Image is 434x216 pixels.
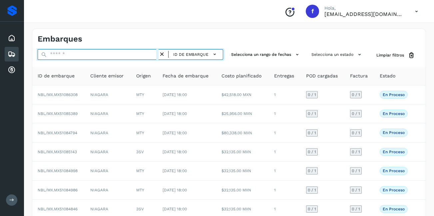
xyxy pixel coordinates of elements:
[308,169,316,173] span: 0 / 1
[216,104,269,123] td: $25,956.00 MXN
[324,5,404,11] p: Hola,
[163,131,187,135] span: [DATE] 18:00
[269,85,301,104] td: 1
[38,111,78,116] span: NBL/MX.MX51085389
[131,143,157,162] td: 3SV
[352,93,360,97] span: 0 / 1
[38,188,78,192] span: NBL/MX.MX51084986
[383,207,405,211] p: En proceso
[269,104,301,123] td: 1
[308,93,316,97] span: 0 / 1
[38,207,78,211] span: NBL/MX.MX51084846
[269,162,301,180] td: 1
[308,207,316,211] span: 0 / 1
[163,207,187,211] span: [DATE] 18:00
[324,11,404,17] p: facturacion@protransport.com.mx
[131,85,157,104] td: MTY
[38,34,82,44] h4: Embarques
[85,162,131,180] td: NIAGARA
[352,188,360,192] span: 0 / 1
[383,111,405,116] p: En proceso
[38,150,77,154] span: NBL/MX.MX51085143
[221,72,261,79] span: Costo planificado
[90,72,124,79] span: Cliente emisor
[269,181,301,200] td: 1
[274,72,294,79] span: Entregas
[383,130,405,135] p: En proceso
[216,85,269,104] td: $42,518.00 MXN
[85,123,131,142] td: NIAGARA
[216,162,269,180] td: $32,135.00 MXN
[352,131,360,135] span: 0 / 1
[309,49,366,60] button: Selecciona un estado
[383,150,405,154] p: En proceso
[308,112,316,116] span: 0 / 1
[163,150,187,154] span: [DATE] 18:00
[85,143,131,162] td: NIAGARA
[269,123,301,142] td: 1
[228,49,303,60] button: Selecciona un rango de fechas
[383,92,405,97] p: En proceso
[352,207,360,211] span: 0 / 1
[163,72,209,79] span: Fecha de embarque
[163,111,187,116] span: [DATE] 18:00
[136,72,151,79] span: Origen
[216,143,269,162] td: $32,135.00 MXN
[38,131,77,135] span: NBL/MX.MX51084794
[371,49,420,61] button: Limpiar filtros
[38,72,75,79] span: ID de embarque
[308,188,316,192] span: 0 / 1
[131,123,157,142] td: MTY
[131,162,157,180] td: MTY
[306,72,338,79] span: POD cargadas
[352,169,360,173] span: 0 / 1
[131,181,157,200] td: MTY
[5,47,19,61] div: Embarques
[308,150,316,154] span: 0 / 1
[269,143,301,162] td: 1
[352,112,360,116] span: 0 / 1
[171,50,220,59] button: ID de embarque
[163,168,187,173] span: [DATE] 18:00
[5,31,19,46] div: Inicio
[216,123,269,142] td: $80,338.00 MXN
[163,92,187,97] span: [DATE] 18:00
[85,85,131,104] td: NIAGARA
[308,131,316,135] span: 0 / 1
[163,188,187,192] span: [DATE] 18:00
[376,52,404,58] span: Limpiar filtros
[350,72,368,79] span: Factura
[173,52,209,57] span: ID de embarque
[5,63,19,77] div: Cuentas por cobrar
[383,168,405,173] p: En proceso
[85,104,131,123] td: NIAGARA
[383,188,405,192] p: En proceso
[131,104,157,123] td: MTY
[38,168,78,173] span: NBL/MX.MX51084998
[352,150,360,154] span: 0 / 1
[85,181,131,200] td: NIAGARA
[38,92,78,97] span: NBL/MX.MX51086308
[216,181,269,200] td: $32,135.00 MXN
[380,72,395,79] span: Estado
